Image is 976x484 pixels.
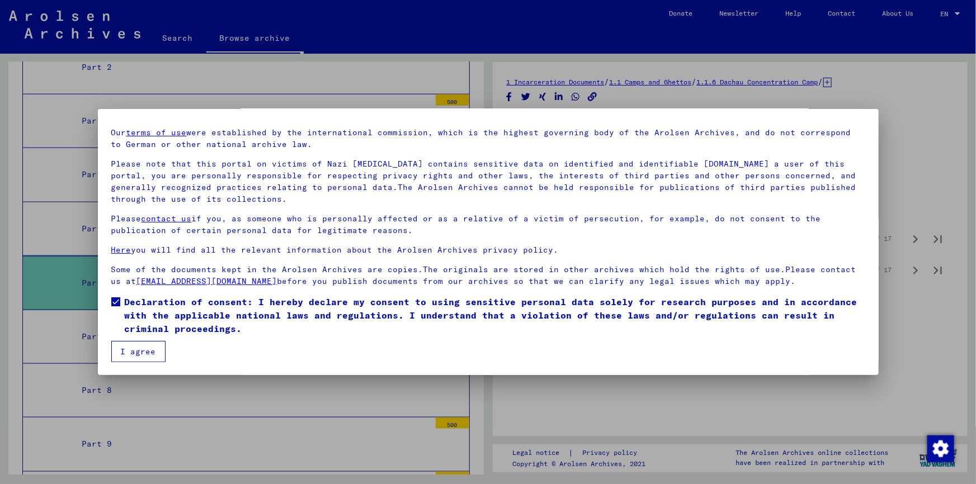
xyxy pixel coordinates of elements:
[142,213,192,224] a: contact us
[111,245,131,255] a: Here
[111,158,865,205] p: Please note that this portal on victims of Nazi [MEDICAL_DATA] contains sensitive data on identif...
[111,127,865,150] p: Our were established by the international commission, which is the highest governing body of the ...
[136,276,277,286] a: [EMAIL_ADDRESS][DOMAIN_NAME]
[126,127,187,137] a: terms of use
[111,341,166,362] button: I agree
[111,244,865,256] p: you will find all the relevant information about the Arolsen Archives privacy policy.
[111,213,865,236] p: Please if you, as someone who is personally affected or as a relative of a victim of persecution,...
[125,295,865,335] span: Declaration of consent: I hereby declare my consent to using sensitive personal data solely for r...
[927,435,954,462] img: Change consent
[111,264,865,287] p: Some of the documents kept in the Arolsen Archives are copies.The originals are stored in other a...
